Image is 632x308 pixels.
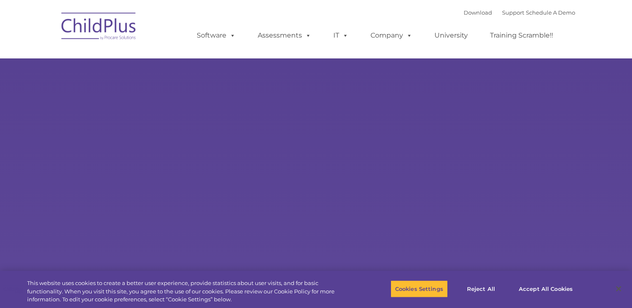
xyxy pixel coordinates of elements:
font: | [464,9,575,16]
img: ChildPlus by Procare Solutions [57,7,141,48]
button: Accept All Cookies [514,280,577,298]
a: Schedule A Demo [526,9,575,16]
button: Cookies Settings [391,280,448,298]
a: Company [362,27,421,44]
button: Close [609,280,628,298]
button: Reject All [455,280,507,298]
a: Training Scramble!! [482,27,561,44]
a: University [426,27,476,44]
a: Assessments [249,27,320,44]
div: This website uses cookies to create a better user experience, provide statistics about user visit... [27,279,348,304]
a: Download [464,9,492,16]
a: Software [188,27,244,44]
a: IT [325,27,357,44]
a: Support [502,9,524,16]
